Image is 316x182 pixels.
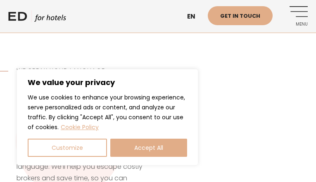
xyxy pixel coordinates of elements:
[60,123,99,132] a: Cookie Policy
[110,139,187,157] button: Accept All
[8,10,66,23] a: ED HOTELS
[208,6,273,25] a: Get in touch
[285,6,308,29] a: Menu
[183,8,208,24] a: en
[28,78,187,87] p: We value your privacy
[17,66,150,76] h5: WE SPEAK YOUR LANGUAGE
[28,139,107,157] button: Customize
[28,92,187,132] p: We use cookies to enhance your browsing experience, serve personalized ads or content, and analyz...
[285,22,308,27] span: Menu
